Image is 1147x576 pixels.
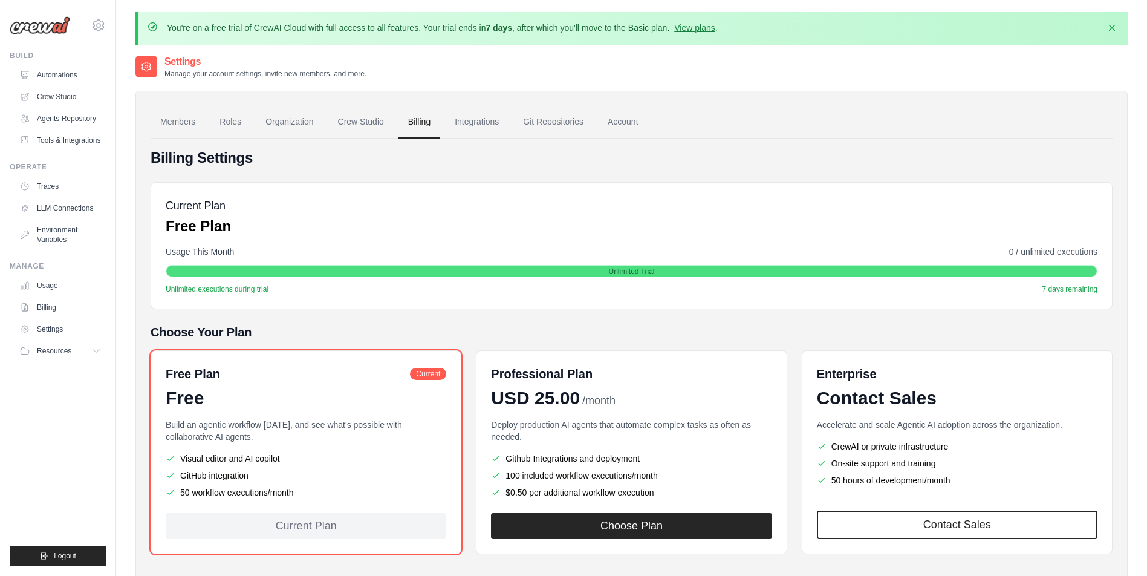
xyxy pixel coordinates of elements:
a: View plans [674,23,715,33]
span: Current [410,368,446,380]
img: Logo [10,16,70,34]
p: Accelerate and scale Agentic AI adoption across the organization. [817,419,1097,431]
div: Contact Sales [817,387,1097,409]
a: Environment Variables [15,220,106,249]
p: Manage your account settings, invite new members, and more. [164,69,366,79]
h6: Free Plan [166,365,220,382]
span: Usage This Month [166,246,234,258]
a: Crew Studio [15,87,106,106]
h2: Settings [164,54,366,69]
li: CrewAI or private infrastructure [817,440,1097,453]
a: Billing [398,106,440,139]
a: Usage [15,276,106,295]
a: Git Repositories [513,106,593,139]
div: Free [166,387,446,409]
span: USD 25.00 [491,387,580,409]
li: Github Integrations and deployment [491,453,772,465]
a: Agents Repository [15,109,106,128]
span: 7 days remaining [1042,284,1097,294]
span: /month [582,393,616,409]
a: Crew Studio [328,106,394,139]
a: Settings [15,319,106,339]
a: Integrations [445,106,509,139]
a: Traces [15,177,106,196]
h4: Billing Settings [151,148,1113,168]
span: Resources [37,346,71,356]
li: On-site support and training [817,457,1097,470]
li: 50 hours of development/month [817,474,1097,486]
li: 50 workflow executions/month [166,486,446,499]
a: Tools & Integrations [15,131,106,150]
a: LLM Connections [15,198,106,218]
div: Build [10,51,106,61]
strong: 7 days [486,23,512,33]
h5: Current Plan [166,197,231,214]
div: Current Plan [166,513,446,539]
span: 0 / unlimited executions [1009,246,1097,258]
li: $0.50 per additional workflow execution [491,486,772,499]
li: 100 included workflow executions/month [491,470,772,482]
button: Choose Plan [491,513,772,539]
h6: Professional Plan [491,365,593,382]
span: Logout [54,551,76,561]
a: Organization [256,106,323,139]
a: Contact Sales [817,511,1097,539]
h5: Choose Your Plan [151,324,1113,341]
p: You're on a free trial of CrewAI Cloud with full access to all features. Your trial ends in , aft... [167,22,718,34]
h6: Enterprise [817,365,1097,382]
a: Roles [210,106,251,139]
p: Build an agentic workflow [DATE], and see what's possible with collaborative AI agents. [166,419,446,443]
li: Visual editor and AI copilot [166,453,446,465]
a: Members [151,106,205,139]
a: Account [598,106,648,139]
span: Unlimited Trial [608,267,654,277]
p: Deploy production AI agents that automate complex tasks as often as needed. [491,419,772,443]
div: Manage [10,261,106,271]
button: Resources [15,341,106,361]
a: Automations [15,65,106,85]
a: Billing [15,298,106,317]
span: Unlimited executions during trial [166,284,268,294]
button: Logout [10,546,106,566]
div: Operate [10,162,106,172]
p: Free Plan [166,217,231,236]
li: GitHub integration [166,470,446,482]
